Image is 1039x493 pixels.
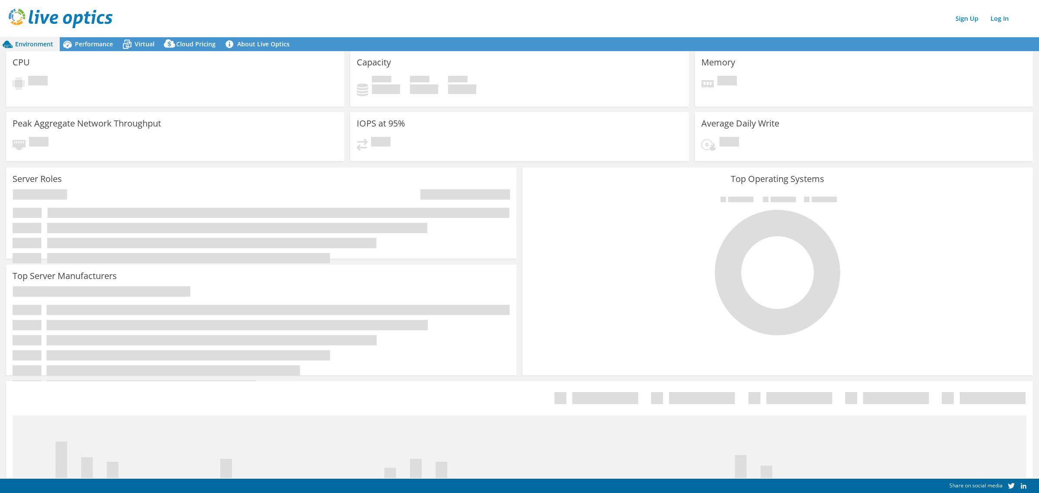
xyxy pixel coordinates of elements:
span: Pending [720,137,739,149]
span: Pending [371,137,390,149]
span: Performance [75,40,113,48]
span: Virtual [135,40,155,48]
h4: 0 GiB [372,84,400,94]
span: Total [448,76,468,84]
h3: Memory [701,58,735,67]
span: Cloud Pricing [176,40,216,48]
h4: 0 GiB [448,84,476,94]
h3: Capacity [357,58,391,67]
span: Used [372,76,391,84]
a: Sign Up [951,12,983,25]
h3: CPU [13,58,30,67]
h3: Top Server Manufacturers [13,271,117,281]
img: live_optics_svg.svg [9,9,113,28]
span: Environment [15,40,53,48]
span: Pending [717,76,737,88]
span: Pending [28,76,48,88]
h3: Server Roles [13,174,62,184]
span: Share on social media [949,482,1003,489]
h4: 0 GiB [410,84,438,94]
h3: Average Daily Write [701,119,779,128]
span: Free [410,76,429,84]
span: Pending [29,137,48,149]
h3: Top Operating Systems [529,174,1026,184]
a: About Live Optics [222,37,296,51]
a: Log In [986,12,1013,25]
h3: IOPS at 95% [357,119,405,128]
h3: Peak Aggregate Network Throughput [13,119,161,128]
